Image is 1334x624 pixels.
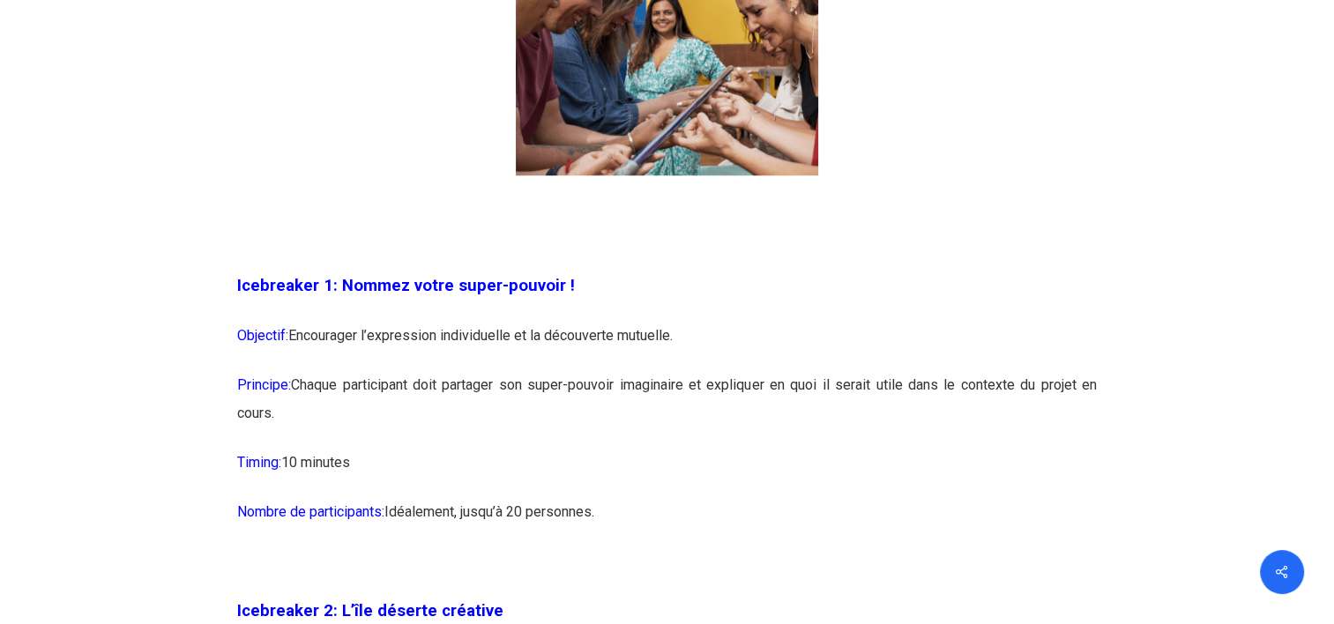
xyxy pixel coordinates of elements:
[237,322,1097,371] p: Encourager l’expression individuelle et la découverte mutuelle.
[237,503,384,520] span: Nombre de participants:
[237,449,1097,498] p: 10 minutes
[237,454,281,471] span: Timing:
[237,276,575,295] span: Icebreaker 1: Nommez votre super-pouvoir !
[237,327,288,344] span: Objectif:
[237,376,291,393] span: Principe:
[237,371,1097,449] p: Chaque participant doit partager son super-pouvoir imaginaire et expliquer en quoi il serait util...
[237,601,503,620] span: Icebreaker 2: L’île déserte créative
[237,498,1097,547] p: Idéalement, jusqu’à 20 personnes.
